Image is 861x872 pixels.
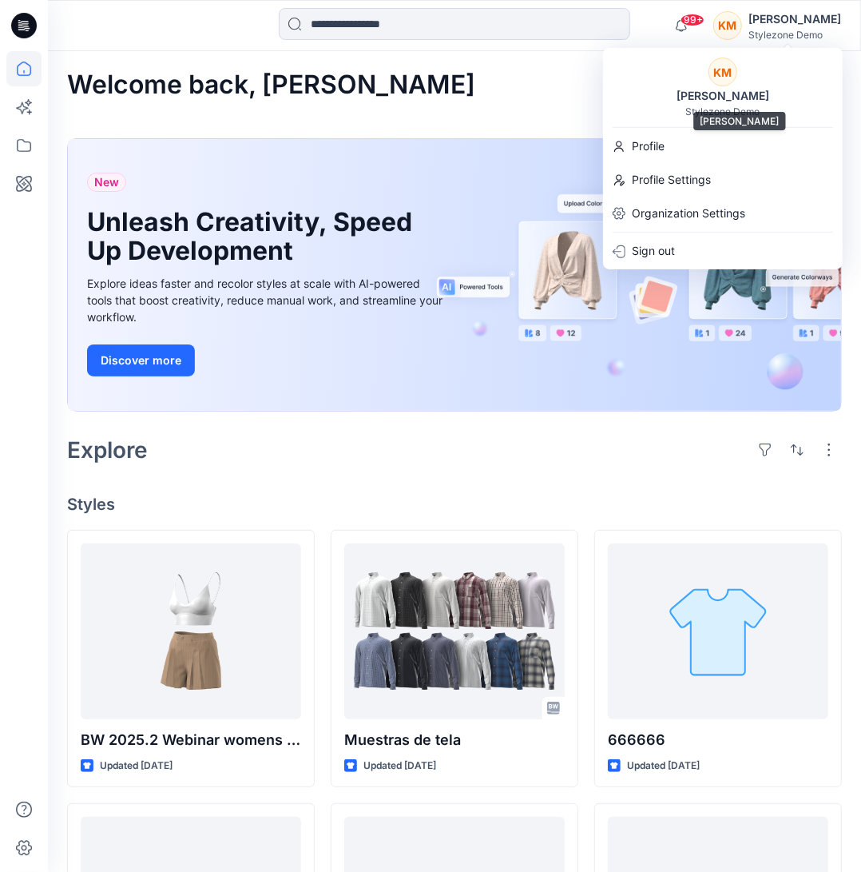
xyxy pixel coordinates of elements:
p: Updated [DATE] [100,758,173,774]
div: [PERSON_NAME] [667,86,779,106]
p: Organization Settings [632,198,745,229]
button: Discover more [87,344,195,376]
h4: Styles [67,495,842,514]
span: New [94,173,119,192]
a: 666666 [608,544,828,719]
p: Muestras de tela [344,729,565,751]
a: Muestras de tela [344,544,565,719]
a: Profile [603,131,843,161]
a: BW 2025.2 Webinar womens Garment [81,544,301,719]
p: Profile Settings [632,165,711,195]
p: Sign out [632,236,675,266]
h1: Unleash Creativity, Speed Up Development [87,208,423,265]
div: KM [708,58,737,86]
p: Updated [DATE] [627,758,700,774]
div: [PERSON_NAME] [748,10,841,29]
div: Stylezone Demo [686,106,760,117]
span: 99+ [680,14,704,26]
p: Updated [DATE] [363,758,436,774]
p: Profile [632,131,665,161]
div: KM [713,11,742,40]
p: BW 2025.2 Webinar womens Garment [81,729,301,751]
h2: Explore [67,437,148,463]
h2: Welcome back, [PERSON_NAME] [67,70,475,100]
a: Discover more [87,344,446,376]
div: Stylezone Demo [748,29,841,41]
a: Organization Settings [603,198,843,229]
a: Profile Settings [603,165,843,195]
div: Explore ideas faster and recolor styles at scale with AI-powered tools that boost creativity, red... [87,275,446,325]
p: 666666 [608,729,828,751]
